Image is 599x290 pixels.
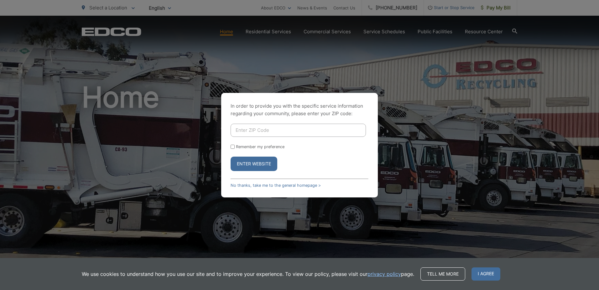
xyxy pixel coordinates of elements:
p: We use cookies to understand how you use our site and to improve your experience. To view our pol... [82,270,414,278]
button: Enter Website [231,157,277,171]
input: Enter ZIP Code [231,124,366,137]
p: In order to provide you with the specific service information regarding your community, please en... [231,102,368,117]
a: No thanks, take me to the general homepage > [231,183,321,188]
label: Remember my preference [236,144,284,149]
span: I agree [471,267,500,281]
a: Tell me more [420,267,465,281]
a: privacy policy [367,270,401,278]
